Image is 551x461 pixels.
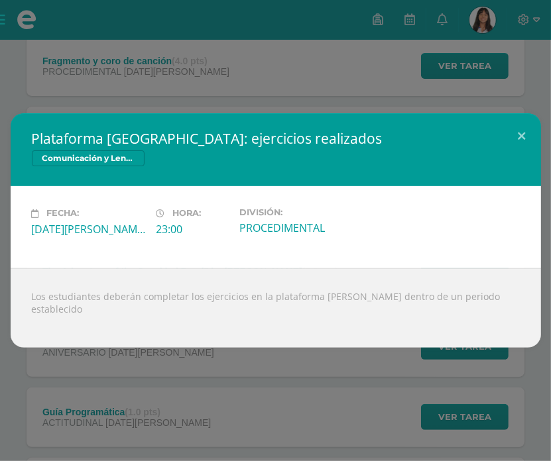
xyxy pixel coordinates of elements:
[47,209,80,219] span: Fecha:
[11,268,541,348] div: Los estudiantes deberán completar los ejercicios en la plataforma [PERSON_NAME] dentro de un peri...
[173,209,202,219] span: Hora:
[32,150,145,166] span: Comunicación y Lenguaje L3, Inglés 4
[239,207,353,217] label: División:
[503,113,541,158] button: Close (Esc)
[156,222,229,236] div: 23:00
[239,221,353,235] div: PROCEDIMENTAL
[32,129,520,148] h2: Plataforma [GEOGRAPHIC_DATA]: ejercicios realizados
[32,222,146,236] div: [DATE][PERSON_NAME]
